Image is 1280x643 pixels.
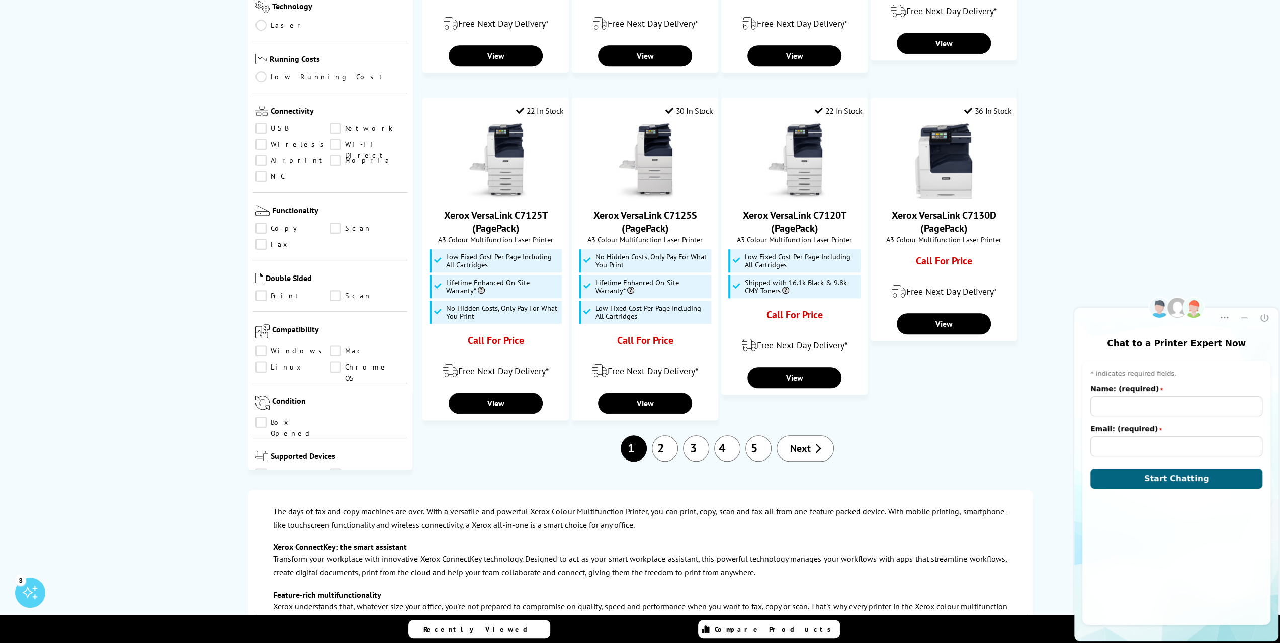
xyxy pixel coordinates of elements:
[273,542,1007,552] h3: Xerox ConnectKey: the smart assistant
[273,590,1007,600] h3: Feature-rich multifunctionality
[255,239,330,250] a: Fax
[683,435,709,462] a: 3
[777,435,834,462] a: Next
[892,209,996,235] a: Xerox VersaLink C7130D (PagePack)
[255,451,268,461] img: Supported Devices
[255,54,268,64] img: Running Costs
[906,123,982,199] img: Xerox VersaLink C7130D (PagePack)
[272,396,405,412] span: Condition
[266,273,405,285] span: Double Sided
[442,334,550,352] div: Call For Price
[449,45,542,66] a: View
[598,45,692,66] a: View
[727,331,862,359] div: modal_delivery
[255,223,330,234] a: Copy
[272,205,405,218] span: Functionality
[255,123,330,134] a: USB
[446,279,560,295] span: Lifetime Enhanced On-Site Warranty*
[446,253,560,269] span: Low Fixed Cost Per Page Including All Cartridges
[255,345,330,356] a: Windows
[577,235,713,244] span: A3 Colour Multifunction Laser Printer
[1073,291,1280,643] iframe: chat window
[743,209,846,235] a: Xerox VersaLink C7120T (PagePack)
[255,324,270,338] img: Compatibility
[577,357,713,385] div: modal_delivery
[727,10,862,38] div: modal_delivery
[876,278,1011,306] div: modal_delivery
[897,33,990,54] a: View
[428,235,563,244] span: A3 Colour Multifunction Laser Printer
[273,552,1007,579] p: Transform your workplace with innovative Xerox ConnectKey technology. Designed to act as your sma...
[714,435,740,462] a: 4
[330,361,405,373] a: Chrome OS
[255,396,270,410] img: Condition
[408,620,550,638] a: Recently Viewed
[906,191,982,201] a: Xerox VersaLink C7130D (PagePack)
[423,625,538,634] span: Recently Viewed
[449,393,542,414] a: View
[330,223,405,234] a: Scan
[591,334,699,352] div: Call For Price
[665,106,713,116] div: 30 In Stock
[890,254,998,272] div: Call For Price
[598,393,692,414] a: View
[727,235,862,244] span: A3 Colour Multifunction Laser Printer
[270,54,405,66] span: Running Costs
[330,468,405,479] a: Laptop
[516,106,563,116] div: 22 In Stock
[897,313,990,334] a: View
[255,361,330,373] a: Linux
[458,123,534,199] img: Xerox VersaLink C7125T (PagePack)
[271,451,405,463] span: Supported Devices
[595,279,709,295] span: Lifetime Enhanced On-Site Warranty*
[428,10,563,38] div: modal_delivery
[255,71,405,82] a: Low Running Cost
[255,155,330,166] a: Airprint
[757,123,832,199] img: Xerox VersaLink C7120T (PagePack)
[745,253,859,269] span: Low Fixed Cost Per Page Including All Cartridges
[698,620,840,638] a: Compare Products
[271,106,405,118] span: Connectivity
[446,304,560,320] span: No Hidden Costs, Only Pay For What You Print
[255,1,270,13] img: Technology
[330,345,405,356] a: Mac
[608,123,683,199] img: Xerox VersaLink C7125S (PagePack)
[273,505,1007,532] p: The days of fax and copy machines are over. With a versatile and powerful Xerox Colour Multifunct...
[715,625,836,634] span: Compare Products
[330,155,405,166] a: Mopria
[652,435,678,462] a: 2
[330,290,405,301] a: Scan
[595,304,709,320] span: Low Fixed Cost Per Page Including All Cartridges
[593,209,697,235] a: Xerox VersaLink C7125S (PagePack)
[757,191,832,201] a: Xerox VersaLink C7120T (PagePack)
[255,106,268,116] img: Connectivity
[740,308,848,326] div: Call For Price
[745,279,859,295] span: Shipped with 16.1k Black & 9.8k CMY Toners
[330,139,405,150] a: Wi-Fi Direct
[255,417,330,428] a: Box Opened
[428,357,563,385] div: modal_delivery
[964,106,1011,116] div: 36 In Stock
[747,45,841,66] a: View
[608,191,683,201] a: Xerox VersaLink C7125S (PagePack)
[577,10,713,38] div: modal_delivery
[255,290,330,301] a: Print
[255,20,330,31] a: Laser
[255,468,330,479] a: Desktop PC
[272,1,405,15] span: Technology
[273,600,1007,627] p: Xerox understands that, whatever size your office, you're not prepared to compromise on quality, ...
[255,273,263,283] img: Double Sided
[330,123,405,134] a: Network
[15,574,26,585] div: 3
[595,253,709,269] span: No Hidden Costs, Only Pay For What You Print
[444,209,548,235] a: Xerox VersaLink C7125T (PagePack)
[747,367,841,388] a: View
[272,324,405,340] span: Compatibility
